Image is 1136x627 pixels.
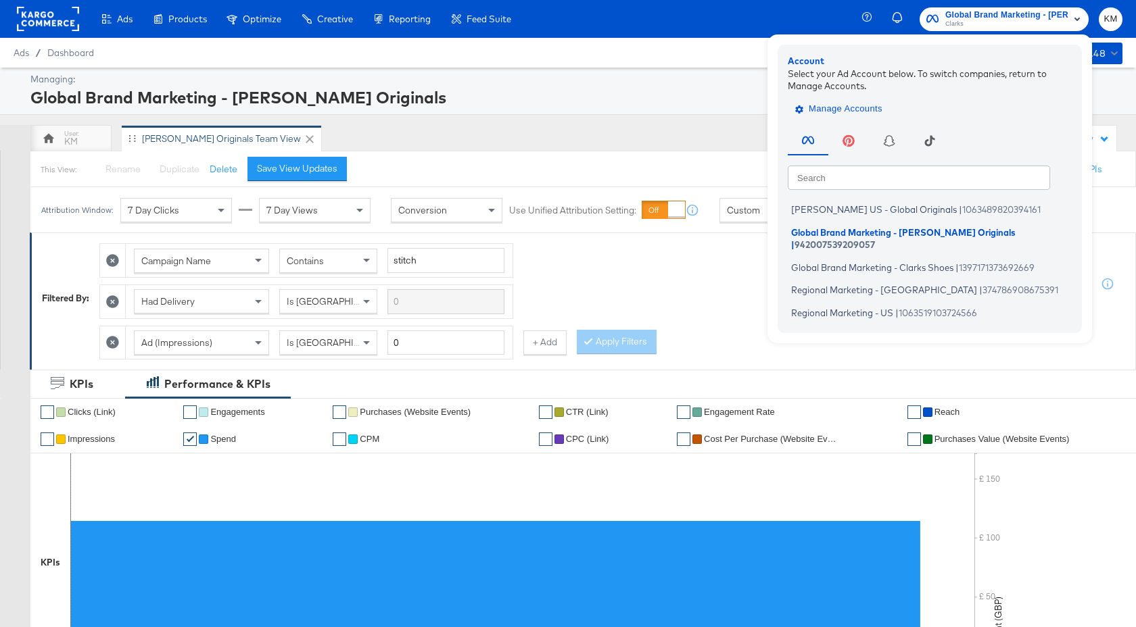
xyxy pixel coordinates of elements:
[333,405,346,419] a: ✔
[387,330,504,355] input: Enter a number
[979,284,983,295] span: |
[41,556,60,569] div: KPIs
[791,204,957,215] span: [PERSON_NAME] US - Global Originals
[983,284,1058,295] span: 374786908675391
[29,47,47,58] span: /
[907,405,921,419] a: ✔
[788,99,893,119] button: Manage Accounts
[30,73,1119,86] div: Managing:
[70,376,93,392] div: KPIs
[210,407,264,417] span: Engagements
[257,162,337,175] div: Save View Updates
[287,336,390,349] span: Is [GEOGRAPHIC_DATA]
[398,204,447,216] span: Conversion
[210,434,236,444] span: Spend
[539,405,552,419] a: ✔
[68,434,115,444] span: Impressions
[41,164,76,175] div: This View:
[160,163,199,175] span: Duplicate
[360,434,379,444] span: CPM
[141,255,211,267] span: Campaign Name
[387,248,504,273] input: Enter a search term
[41,205,114,215] div: Attribution Window:
[360,407,471,417] span: Purchases (Website Events)
[895,307,899,318] span: |
[677,432,690,446] a: ✔
[317,14,353,24] span: Creative
[183,432,197,446] a: ✔
[920,7,1089,31] button: Global Brand Marketing - [PERSON_NAME] OriginalsClarks
[128,134,136,142] div: Drag to reorder tab
[566,434,609,444] span: CPC (Link)
[142,132,301,145] div: [PERSON_NAME] Originals Team View
[247,157,347,181] button: Save View Updates
[30,86,1119,109] div: Global Brand Marketing - [PERSON_NAME] Originals
[467,14,511,24] span: Feed Suite
[47,47,94,58] a: Dashboard
[934,407,960,417] span: Reach
[791,239,795,250] span: |
[1104,11,1117,27] span: KM
[566,407,609,417] span: CTR (Link)
[899,307,977,318] span: 1063519103724566
[42,292,89,305] div: Filtered By:
[1063,43,1122,64] button: £117.48
[798,101,882,117] span: Manage Accounts
[183,405,197,419] a: ✔
[962,204,1041,215] span: 1063489820394161
[389,14,431,24] span: Reporting
[959,261,1035,272] span: 1397171373692669
[210,163,237,176] button: Delete
[955,261,959,272] span: |
[788,55,1072,68] div: Account
[795,239,875,250] span: 942007539209057
[509,204,636,217] label: Use Unified Attribution Setting:
[791,261,953,272] span: Global Brand Marketing - Clarks Shoes
[117,14,133,24] span: Ads
[387,289,504,314] input: Enter a search term
[287,295,390,307] span: Is [GEOGRAPHIC_DATA]
[791,307,893,318] span: Regional Marketing - US
[141,295,195,307] span: Had Delivery
[266,204,318,216] span: 7 Day Views
[68,407,116,417] span: Clicks (Link)
[164,376,270,392] div: Performance & KPIs
[539,432,552,446] a: ✔
[791,284,977,295] span: Regional Marketing - [GEOGRAPHIC_DATA]
[788,67,1072,92] div: Select your Ad Account below. To switch companies, return to Manage Accounts.
[704,407,775,417] span: Engagement Rate
[41,432,54,446] a: ✔
[677,405,690,419] a: ✔
[704,434,839,444] span: Cost Per Purchase (Website Events)
[945,8,1068,22] span: Global Brand Marketing - [PERSON_NAME] Originals
[959,204,962,215] span: |
[141,336,212,349] span: Ad (Impressions)
[128,204,179,216] span: 7 Day Clicks
[907,432,921,446] a: ✔
[791,226,1016,237] span: Global Brand Marketing - [PERSON_NAME] Originals
[934,434,1070,444] span: Purchases Value (Website Events)
[1099,7,1122,31] button: KM
[168,14,207,24] span: Products
[243,14,281,24] span: Optimize
[64,135,78,148] div: KM
[287,255,324,267] span: Contains
[41,405,54,419] a: ✔
[14,47,29,58] span: Ads
[105,163,141,175] span: Rename
[727,204,760,216] span: Custom
[333,432,346,446] a: ✔
[945,19,1068,30] span: Clarks
[523,330,567,355] button: + Add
